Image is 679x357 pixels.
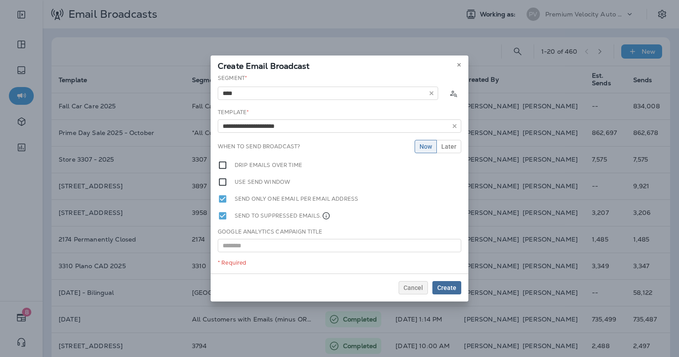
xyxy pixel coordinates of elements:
label: Drip emails over time [235,160,302,170]
span: Later [441,143,456,150]
label: Send only one email per email address [235,194,358,204]
div: Create Email Broadcast [211,56,468,74]
button: Cancel [399,281,428,294]
button: Now [415,140,437,153]
span: Create [437,285,456,291]
button: Calculate the estimated number of emails to be sent based on selected segment. (This could take a... [445,85,461,101]
label: When to send broadcast? [218,143,300,150]
div: * Required [218,259,461,266]
button: Create [432,281,461,294]
label: Template [218,109,249,116]
span: Now [419,143,432,150]
label: Segment [218,75,247,82]
label: Use send window [235,177,290,187]
label: Google Analytics Campaign Title [218,228,322,235]
button: Later [436,140,461,153]
label: Send to suppressed emails. [235,211,331,221]
span: Cancel [403,285,423,291]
